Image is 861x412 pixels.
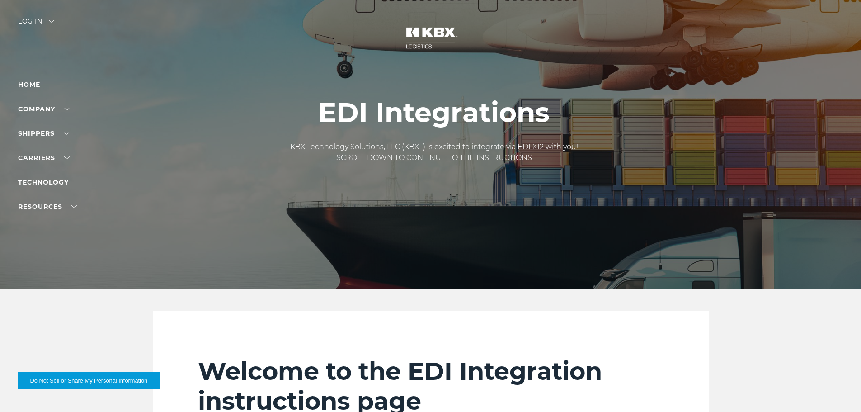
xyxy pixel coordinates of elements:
a: Technology [18,178,69,186]
a: Company [18,105,70,113]
p: KBX Technology Solutions, LLC (KBXT) is excited to integrate via EDI X12 with you! SCROLL DOWN TO... [290,142,578,163]
img: kbx logo [397,18,465,58]
a: Home [18,81,40,89]
h1: EDI Integrations [290,97,578,128]
a: RESOURCES [18,203,77,211]
img: arrow [49,20,54,23]
div: Log in [18,18,54,31]
a: Carriers [18,154,70,162]
button: Do Not Sell or Share My Personal Information [18,372,160,389]
a: SHIPPERS [18,129,69,137]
